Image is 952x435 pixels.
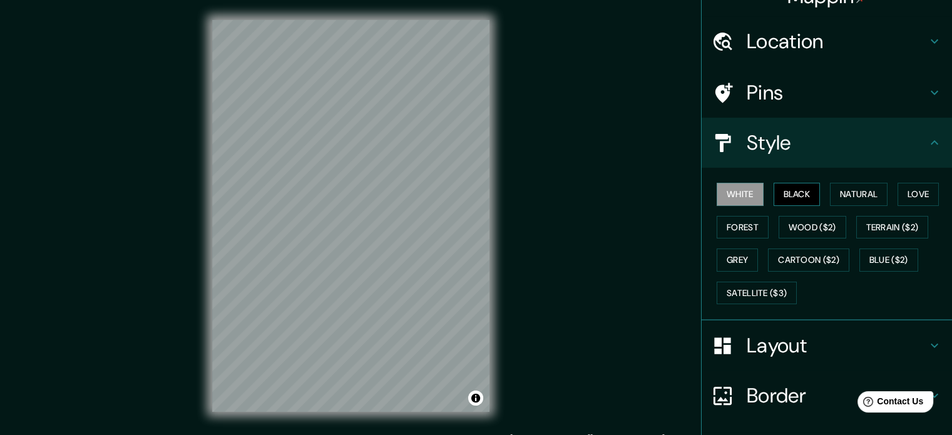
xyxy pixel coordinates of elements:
h4: Style [747,130,927,155]
div: Pins [702,68,952,118]
button: Blue ($2) [859,248,918,272]
button: Toggle attribution [468,391,483,406]
button: Satellite ($3) [717,282,797,305]
iframe: Help widget launcher [841,386,938,421]
div: Border [702,371,952,421]
button: Terrain ($2) [856,216,929,239]
button: Cartoon ($2) [768,248,849,272]
div: Location [702,16,952,66]
h4: Location [747,29,927,54]
button: Love [898,183,939,206]
button: Forest [717,216,769,239]
button: White [717,183,764,206]
h4: Layout [747,333,927,358]
button: Natural [830,183,888,206]
div: Style [702,118,952,168]
button: Black [774,183,821,206]
h4: Pins [747,80,927,105]
h4: Border [747,383,927,408]
button: Wood ($2) [779,216,846,239]
button: Grey [717,248,758,272]
canvas: Map [212,20,489,412]
div: Layout [702,320,952,371]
